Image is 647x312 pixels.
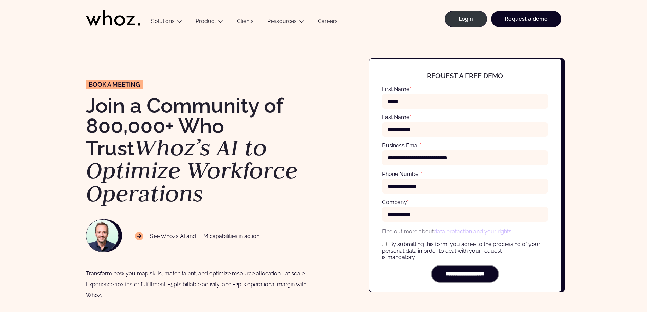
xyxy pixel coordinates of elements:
[491,11,561,27] a: Request a demo
[86,268,317,301] div: Transform how you map skills, match talent, and optimize resource allocation—at scale. Experience...
[260,18,311,27] button: Ressources
[382,114,411,121] label: Last Name
[382,254,548,260] div: is mandatory.
[267,18,297,24] a: Ressources
[445,11,487,27] a: Login
[382,199,409,205] label: Company
[230,18,260,27] a: Clients
[382,241,540,254] span: By submitting this form, you agree to the processing of your personal data in order to deal with ...
[434,228,511,235] a: data protection and your rights
[144,18,189,27] button: Solutions
[86,132,298,208] em: Whoz’s AI to Optimize Workforce Operations
[382,227,548,236] p: Find out more about .
[135,232,260,241] p: See Whoz’s AI and LLM capabilities in action
[602,267,637,302] iframe: Chatbot
[390,72,540,80] h4: Request a free demo
[86,220,118,252] img: NAWROCKI-Thomas.jpg
[86,95,317,205] h1: Join a Community of 800,000+ Who Trust
[382,142,421,149] label: Business Email
[196,18,216,24] a: Product
[382,86,411,92] label: First Name
[189,18,230,27] button: Product
[382,171,422,177] label: Phone Number
[89,81,140,88] span: Book a meeting
[382,242,387,246] input: By submitting this form, you agree to the processing of your personal data in order to deal with ...
[311,18,344,27] a: Careers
